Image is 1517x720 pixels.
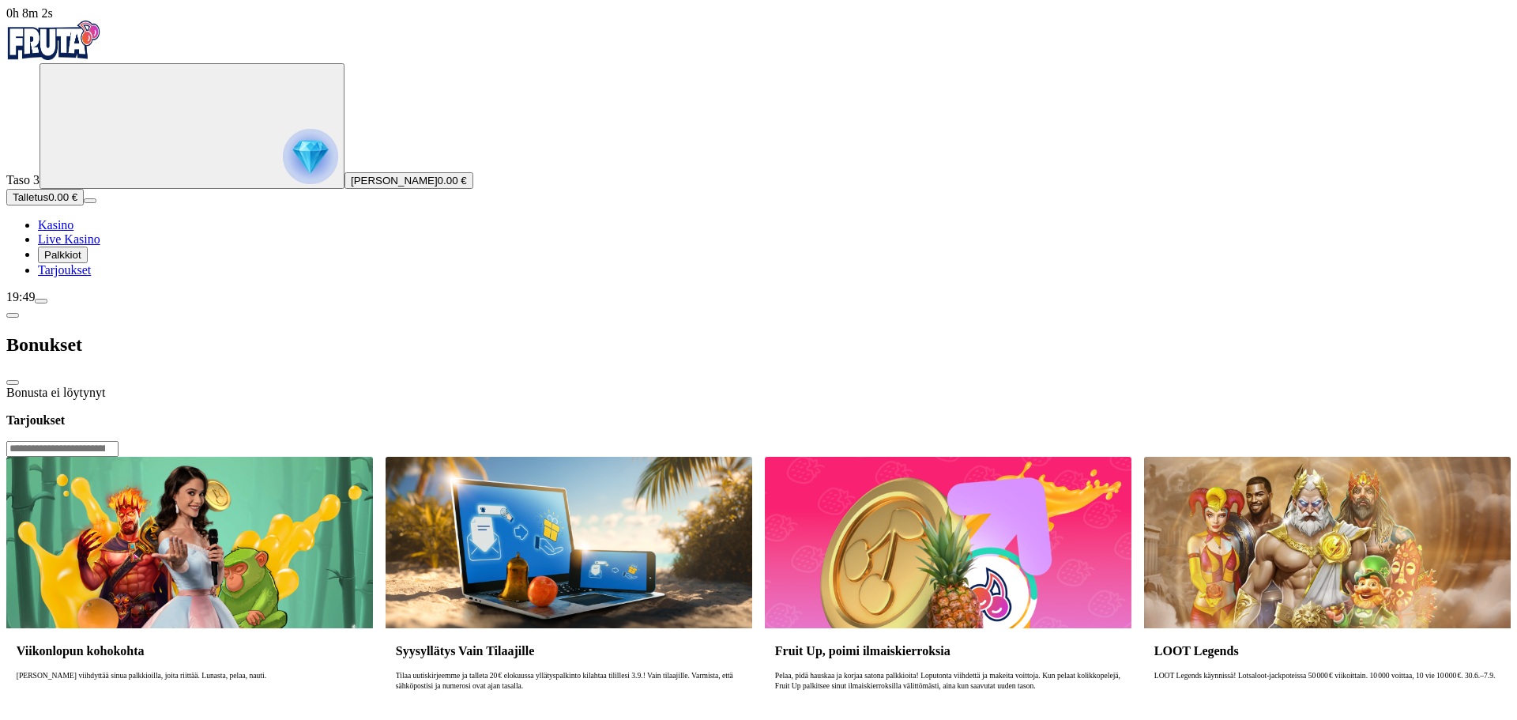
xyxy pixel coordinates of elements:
[38,218,73,232] a: Kasino
[6,380,19,385] button: close
[44,249,81,261] span: Palkkiot
[775,643,1121,658] h3: Fruit Up, poimi ilmaiskierroksia
[438,175,467,187] span: 0.00 €
[84,198,96,203] button: menu
[1144,457,1511,628] img: LOOT Legends
[6,413,1511,428] h3: Tarjoukset
[6,189,84,205] button: Talletusplus icon0.00 €
[6,334,1511,356] h2: Bonukset
[386,457,752,628] img: Syysyllätys Vain Tilaajille
[1154,643,1500,658] h3: LOOT Legends
[396,643,742,658] h3: Syysyllätys Vain Tilaajille
[38,232,100,246] a: Live Kasino
[6,457,373,628] img: Viikonlopun kohokohta
[17,643,363,658] h3: Viikonlopun kohokohta
[35,299,47,303] button: menu
[13,191,48,203] span: Talletus
[48,191,77,203] span: 0.00 €
[6,21,1511,277] nav: Primary
[6,386,1511,400] div: Bonusta ei löytynyt
[6,173,40,187] span: Taso 3
[351,175,438,187] span: [PERSON_NAME]
[6,313,19,318] button: chevron-left icon
[283,129,338,184] img: reward progress
[38,263,91,277] a: Tarjoukset
[6,290,35,303] span: 19:49
[6,218,1511,277] nav: Main menu
[344,172,473,189] button: [PERSON_NAME]0.00 €
[6,441,119,457] input: Search
[40,63,344,189] button: reward progress
[6,21,101,60] img: Fruta
[765,457,1131,628] img: Fruit Up, poimi ilmaiskierroksia
[6,49,101,62] a: Fruta
[6,6,53,20] span: user session time
[38,247,88,263] button: Palkkiot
